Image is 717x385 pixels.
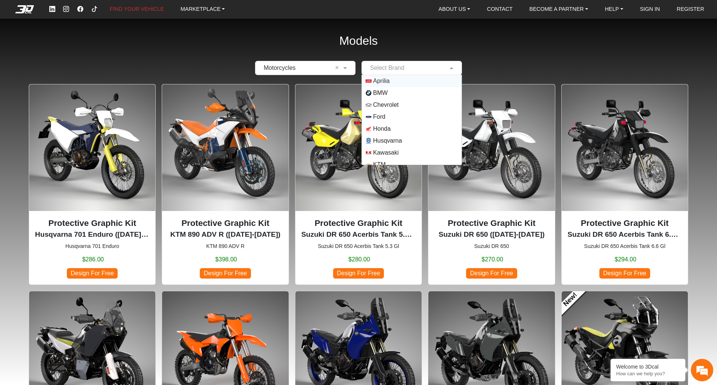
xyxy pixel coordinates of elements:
[568,242,682,250] small: Suzuki DR 650 Acerbis Tank 6.6 Gl
[4,234,50,239] span: Conversation
[295,84,422,211] img: DR 650Acerbis Tank 5.3 Gl1996-2024
[333,268,384,278] span: Design For Free
[301,229,416,240] p: Suzuki DR 650 Acerbis Tank 5.3 Gl (1996-2024)
[526,3,591,15] a: BECOME A PARTNER
[29,84,156,285] div: Husqvarna 701 Enduro
[35,242,149,250] small: Husqvarna 701 Enduro
[366,78,372,84] img: Aprilia
[366,138,372,144] img: Husqvarna
[484,3,515,15] a: CONTACT
[168,217,282,230] p: Protective Graphic Kit
[366,150,372,156] img: Kawasaki
[301,217,416,230] p: Protective Graphic Kit
[568,217,682,230] p: Protective Graphic Kit
[361,75,462,165] ng-dropdown-panel: Options List
[373,77,389,86] span: Aprilia
[82,255,104,264] span: $286.00
[555,285,586,315] a: New!
[373,160,386,169] span: KTM
[373,100,398,109] span: Chevrolet
[373,136,402,145] span: Husqvarna
[50,39,137,49] div: Chat with us now
[168,229,282,240] p: KTM 890 ADV R (2023-2025)
[562,84,688,211] img: DR 650Acerbis Tank 6.6 Gl1996-2024
[295,84,422,285] div: Suzuki DR 650 Acerbis Tank 5.3 Gl
[162,84,289,285] div: KTM 890 ADV R
[373,148,398,157] span: Kawasaki
[4,195,142,221] textarea: Type your message and hit 'Enter'
[373,112,385,121] span: Ford
[67,268,118,278] span: Design For Free
[366,102,372,108] img: Chevrolet
[178,3,228,15] a: MARKETPLACE
[561,84,688,285] div: Suzuki DR 650 Acerbis Tank 6.6 Gl
[301,242,416,250] small: Suzuki DR 650 Acerbis Tank 5.3 Gl
[35,229,149,240] p: Husqvarna 701 Enduro (2016-2024)
[107,3,167,15] a: FIND YOUR VEHICLE
[43,88,103,159] span: We're online!
[168,242,282,250] small: KTM 890 ADV R
[428,84,555,285] div: Suzuki DR 650
[637,3,663,15] a: SIGN IN
[8,38,19,50] div: Navigation go back
[435,3,473,15] a: ABOUT US
[616,364,680,370] div: Welcome to 3Dcal
[215,255,237,264] span: $398.00
[615,255,636,264] span: $294.00
[366,114,372,120] img: Ford
[348,255,370,264] span: $280.00
[602,3,626,15] a: HELP
[50,221,96,244] div: FAQs
[373,89,388,97] span: BMW
[616,371,680,376] p: How can we help you?
[466,268,517,278] span: Design For Free
[373,124,391,133] span: Honda
[335,63,341,72] span: Clean Field
[599,268,650,278] span: Design For Free
[568,229,682,240] p: Suzuki DR 650 Acerbis Tank 6.6 Gl (1996-2024)
[674,3,707,15] a: REGISTER
[482,255,503,264] span: $270.00
[200,268,251,278] span: Design For Free
[162,84,288,211] img: 890 ADV R null2023-2025
[29,84,155,211] img: 701 Enduronull2016-2024
[96,221,142,244] div: Articles
[366,162,372,168] img: KTM
[428,84,555,211] img: DR 6501996-2024
[434,229,549,240] p: Suzuki DR 650 (1996-2024)
[434,217,549,230] p: Protective Graphic Kit
[366,90,372,96] img: BMW
[339,24,378,58] h2: Models
[122,4,140,22] div: Minimize live chat window
[434,242,549,250] small: Suzuki DR 650
[366,126,372,132] img: Honda
[35,217,149,230] p: Protective Graphic Kit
